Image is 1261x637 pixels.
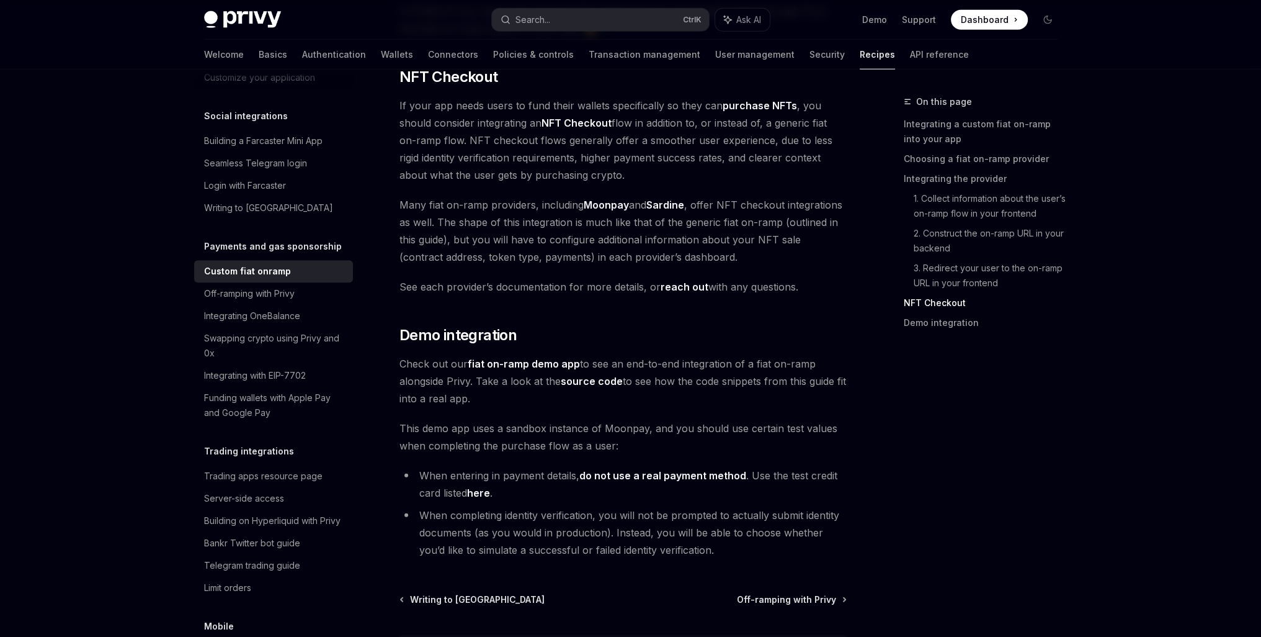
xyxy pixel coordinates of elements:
a: Funding wallets with Apple Pay and Google Pay [194,387,353,424]
strong: NFT Checkout [541,117,612,129]
strong: do not use a real payment method [579,469,746,482]
h5: Payments and gas sponsorship [204,239,342,254]
span: Dashboard [961,14,1009,26]
div: Swapping crypto using Privy and 0x [204,331,345,361]
a: Support [902,14,936,26]
div: Trading apps resource page [204,469,323,484]
a: Off-ramping with Privy [194,282,353,305]
a: Writing to [GEOGRAPHIC_DATA] [194,197,353,219]
a: Recipes [860,40,895,70]
a: Seamless Telegram login [194,152,353,174]
div: Building a Farcaster Mini App [204,133,323,148]
h5: Trading integrations [204,444,294,459]
a: Authentication [302,40,366,70]
a: API reference [910,40,969,70]
a: Swapping crypto using Privy and 0x [194,327,353,364]
div: Building on Hyperliquid with Privy [204,513,341,528]
a: Security [809,40,845,70]
span: If your app needs users to fund their wallets specifically so they can , you should consider inte... [399,97,847,184]
li: When entering in payment details, . Use the test credit card listed . [399,467,847,502]
span: Ctrl K [683,15,702,25]
span: On this page [916,94,972,109]
h5: Mobile [204,619,234,634]
a: Demo [862,14,887,26]
a: Writing to [GEOGRAPHIC_DATA] [401,594,545,606]
a: Integrating the provider [904,169,1067,189]
span: See each provider’s documentation for more details, or with any questions. [399,278,847,296]
div: Limit orders [204,581,251,595]
div: Login with Farcaster [204,178,286,193]
img: dark logo [204,11,281,29]
a: Welcome [204,40,244,70]
a: Policies & controls [493,40,574,70]
div: Seamless Telegram login [204,156,307,171]
a: Limit orders [194,577,353,599]
a: Choosing a fiat on-ramp provider [904,149,1067,169]
a: Login with Farcaster [194,174,353,197]
div: Search... [515,12,550,27]
div: Integrating OneBalance [204,309,300,323]
a: Connectors [428,40,478,70]
a: Custom fiat onramp [194,260,353,282]
div: Integrating with EIP-7702 [204,368,306,383]
a: Integrating a custom fiat on-ramp into your app [904,114,1067,149]
span: Writing to [GEOGRAPHIC_DATA] [410,594,545,606]
button: Ask AI [715,9,770,31]
a: Basics [259,40,287,70]
div: Custom fiat onramp [204,264,291,279]
button: Search...CtrlK [492,9,709,31]
h5: Social integrations [204,109,288,124]
a: Wallets [381,40,413,70]
a: Demo integration [904,313,1067,333]
span: This demo app uses a sandbox instance of Moonpay, and you should use certain test values when com... [399,420,847,454]
span: Check out our to see an end-to-end integration of a fiat on-ramp alongside Privy. Take a look at ... [399,355,847,407]
a: Integrating with EIP-7702 [194,364,353,387]
span: NFT Checkout [399,67,498,87]
a: Bankr Twitter bot guide [194,532,353,554]
a: Transaction management [589,40,700,70]
a: Building a Farcaster Mini App [194,130,353,152]
a: 1. Collect information about the user’s on-ramp flow in your frontend [914,189,1067,224]
a: NFT Checkout [904,293,1067,313]
a: Telegram trading guide [194,554,353,577]
a: source code [561,375,623,388]
span: Off-ramping with Privy [737,594,836,606]
a: here [467,487,490,500]
strong: purchase NFTs [723,99,797,112]
a: Dashboard [951,10,1028,30]
div: Off-ramping with Privy [204,286,295,301]
a: User management [715,40,795,70]
span: Demo integration [399,325,517,345]
div: Funding wallets with Apple Pay and Google Pay [204,391,345,420]
a: reach out [661,281,708,294]
div: Telegram trading guide [204,558,300,573]
a: Server-side access [194,487,353,510]
span: Ask AI [736,14,761,26]
a: Trading apps resource page [194,465,353,487]
div: Server-side access [204,491,284,506]
div: Writing to [GEOGRAPHIC_DATA] [204,201,333,215]
a: 3. Redirect your user to the on-ramp URL in your frontend [914,258,1067,293]
li: When completing identity verification, you will not be prompted to actually submit identity docum... [399,507,847,559]
a: 2. Construct the on-ramp URL in your backend [914,224,1067,258]
span: Many fiat on-ramp providers, including and , offer NFT checkout integrations as well. The shape o... [399,196,847,266]
a: Building on Hyperliquid with Privy [194,510,353,532]
div: Bankr Twitter bot guide [204,536,300,551]
a: Moonpay [584,199,629,212]
a: Off-ramping with Privy [737,594,845,606]
button: Toggle dark mode [1038,10,1058,30]
a: Sardine [646,199,684,212]
a: fiat on-ramp demo app [468,358,580,371]
a: Integrating OneBalance [194,305,353,327]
